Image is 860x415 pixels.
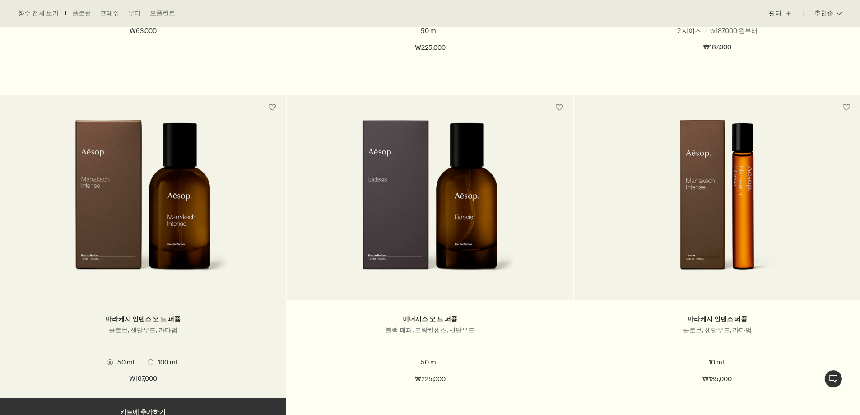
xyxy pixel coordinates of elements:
img: Eidesis Eau de Parfum in amber glass bottle with outer carton [344,120,516,287]
span: ₩187,000 [703,42,731,53]
a: 오퓰런트 [150,9,175,18]
span: ₩225,000 [415,374,446,385]
span: ₩225,000 [415,42,446,53]
button: 필터 [769,3,803,24]
button: 위시리스트에 담기 [551,99,567,116]
span: 50 mL [113,358,136,366]
p: 클로브, 샌달우드, 카다멈 [14,326,272,335]
button: 위시리스트에 담기 [838,99,855,116]
a: 이더시스 오 드 퍼퓸 [403,315,457,323]
a: Marrakech Intense Parfum in amber glass bottle with outer carton [574,120,860,300]
p: 클로브, 샌달우드, 카다멈 [588,326,846,335]
a: 우디 [128,9,141,18]
span: ₩187,000 [129,373,157,384]
a: Eidesis Eau de Parfum in amber glass bottle with outer carton [287,120,573,300]
p: 블랙 페퍼, 프랑킨센스, 샌달우드 [301,326,559,335]
a: 마라케시 인텐스 퍼퓸 [688,315,747,323]
button: 추천순 [803,3,842,24]
button: 1:1 채팅 상담 [824,370,842,388]
span: 50 mL [687,27,711,35]
img: Marrakech Intense Eau de Parfum in amber glass bottle with outer carton [57,120,228,287]
span: ₩63,000 [130,26,157,37]
span: ₩135,000 [702,374,732,385]
a: 향수 전체 보기 [18,9,59,18]
a: 프레쉬 [100,9,119,18]
span: 100 mL [153,358,179,366]
a: 플로럴 [72,9,91,18]
span: 100 mL [728,27,753,35]
a: 마라케시 인텐스 오 드 퍼퓸 [106,315,181,323]
img: Marrakech Intense Parfum in amber glass bottle with outer carton [632,120,803,287]
button: 위시리스트에 담기 [264,99,280,116]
